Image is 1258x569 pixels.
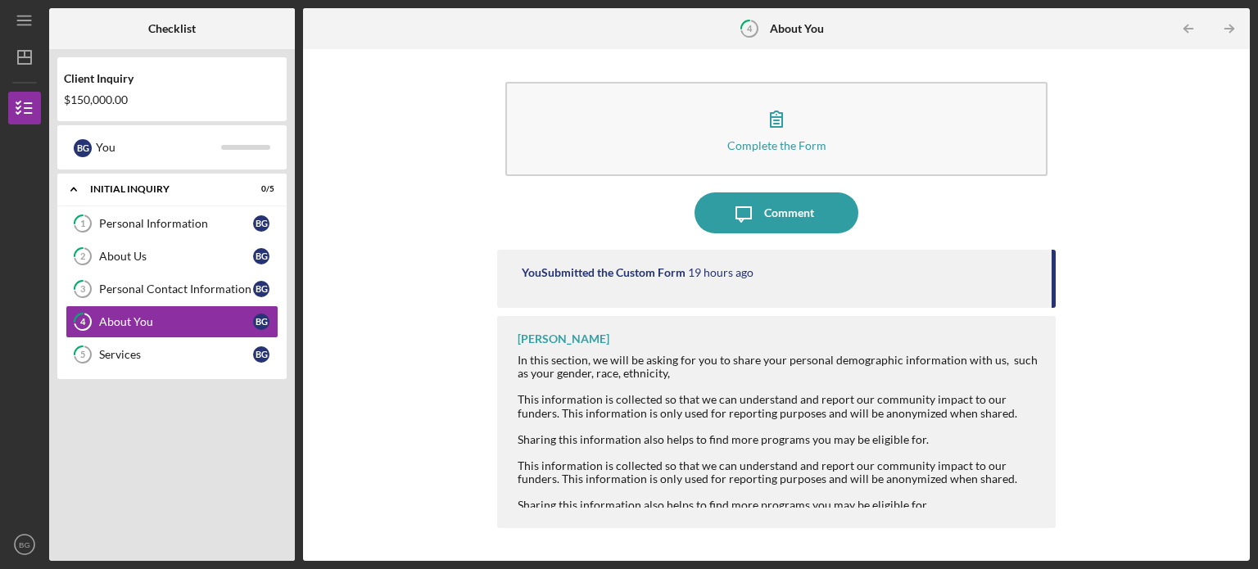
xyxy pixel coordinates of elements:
div: B G [253,215,269,232]
div: B G [74,139,92,157]
div: You Submitted the Custom Form [522,266,686,279]
div: Sharing this information also helps to find more programs you may be eligible for. [518,433,1039,446]
div: Initial Inquiry [90,184,233,194]
div: B G [253,314,269,330]
div: About You [99,315,253,328]
tspan: 4 [80,317,86,327]
div: You [96,133,221,161]
div: [PERSON_NAME] [518,332,609,345]
button: BG [8,528,41,561]
a: 3Personal Contact InformationBG [66,273,278,305]
a: 5ServicesBG [66,338,278,371]
a: 1Personal InformationBG [66,207,278,240]
b: Checklist [148,22,196,35]
div: 0 / 5 [245,184,274,194]
tspan: 5 [80,350,85,360]
div: B G [253,248,269,264]
div: Comment [764,192,814,233]
tspan: 1 [80,219,85,229]
a: 4About YouBG [66,305,278,338]
tspan: 2 [80,251,85,262]
text: BG [19,540,30,549]
b: About You [770,22,824,35]
div: About Us [99,250,253,263]
div: $150,000.00 [64,93,280,106]
time: 2025-10-08 20:24 [688,266,753,279]
div: This information is collected so that we can understand and report our community impact to our fu... [518,459,1039,485]
div: In this section, we will be asking for you to share your personal demographic information with us... [518,354,1039,380]
div: Sharing this information also helps to find more programs you may be eligible for. [518,499,1039,512]
div: This information is collected so that we can understand and report our community impact to our fu... [518,393,1039,419]
a: 2About UsBG [66,240,278,273]
button: Comment [695,192,858,233]
div: B G [253,346,269,363]
button: Complete the Form [505,82,1048,176]
tspan: 3 [80,284,85,295]
div: Personal Information [99,217,253,230]
div: Complete the Form [727,139,826,151]
tspan: 4 [747,23,753,34]
div: Client Inquiry [64,72,280,85]
div: Services [99,348,253,361]
div: Personal Contact Information [99,282,253,296]
div: B G [253,281,269,297]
